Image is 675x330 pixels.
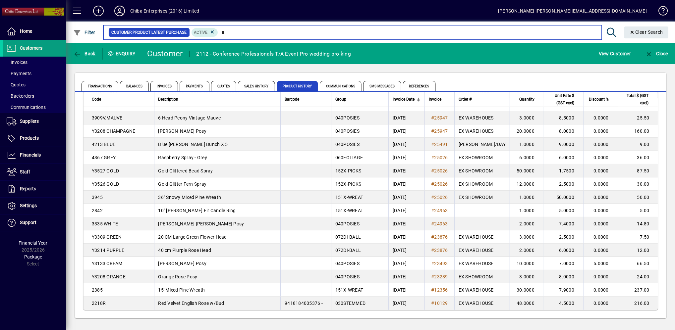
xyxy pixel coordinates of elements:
td: 3.0000 [510,230,544,244]
td: 30.0000 [510,283,544,297]
td: 0.0000 [584,270,618,283]
td: 0.0000 [584,217,618,230]
a: Invoices [3,57,66,68]
span: 6 Head Peony Vintage Mauve [158,115,221,120]
span: 20 CM Large Green Flower Head [158,234,227,240]
span: # [431,234,434,240]
span: 10129 [434,301,448,306]
span: # [431,115,434,120]
a: #25026 [429,180,450,188]
span: Invoices [7,60,28,65]
td: EX WAREHOUES [454,111,510,124]
td: 0.0000 [584,164,618,177]
app-page-header-button: Close enquiry [638,48,675,60]
span: 36" Snowy Mixed Pine Wreath [158,195,221,200]
div: Order # [459,96,506,103]
span: Blue [PERSON_NAME] Bunch X 5 [158,142,228,147]
span: Raspberry Spray - Grey [158,155,207,160]
td: EX WAREHOUSE [454,297,510,310]
span: 060FOLIAGE [335,155,363,160]
mat-chip: Product Activation Status: Active [192,28,218,37]
span: 040POSIES [335,221,360,226]
span: 152X-PICKS [335,181,362,187]
button: View Customer [597,48,633,60]
span: Close [645,51,668,56]
span: Gold Glittered Bead Spray [158,168,213,173]
div: Invoice [429,96,450,103]
td: 12.00 [618,244,658,257]
span: 3945 [92,195,103,200]
td: 50.00 [618,191,658,204]
td: 0.0000 [584,124,618,138]
td: 0.0000 [584,297,618,310]
span: [PERSON_NAME] Posy [158,128,207,134]
span: # [431,102,434,107]
td: 48.0000 [510,297,544,310]
span: Y3309 GREEN [92,234,122,240]
span: 4230 MAUVE PINK [92,102,132,107]
span: Gold Glitter Fern Spray [158,181,207,187]
span: 25026 [434,168,448,173]
div: Invoice Date [393,96,421,103]
span: Y3208 ORANGE [92,274,126,279]
span: 3909V.MAUVE [92,115,123,120]
span: # [431,128,434,134]
span: Back [73,51,95,56]
span: Payments [7,71,31,76]
a: #10129 [429,300,450,307]
button: Profile [109,5,130,17]
td: 4.5000 [544,297,584,310]
span: 152X-PICKS [335,168,362,173]
span: # [431,195,434,200]
td: 25.50 [618,111,658,124]
span: Code [92,96,101,103]
span: 2385 [92,287,103,293]
a: Financials [3,147,66,164]
span: Discount % [589,96,609,103]
span: 2218R [92,301,106,306]
span: Y3527 GOLD [92,168,119,173]
span: 040POSIES [335,261,360,266]
a: Settings [3,198,66,214]
span: Staff [20,169,30,174]
td: 7.9000 [544,283,584,297]
td: [DATE] [388,204,424,217]
span: 040POSIES [335,115,360,120]
a: Staff [3,164,66,180]
a: #23493 [429,260,450,267]
span: SMS Messages [363,81,401,91]
td: 0.0000 [584,138,618,151]
td: 1.0000 [510,138,544,151]
span: Active [194,30,208,35]
span: Y3133 CREAM [92,261,123,266]
span: 24963 [434,221,448,226]
span: # [431,181,434,187]
span: Group [335,96,346,103]
span: # [431,261,434,266]
td: 8.0000 [544,270,584,283]
span: 25947 [434,128,448,134]
a: #12356 [429,286,450,294]
a: Reports [3,181,66,197]
span: # [431,287,434,293]
td: 0.0000 [584,204,618,217]
button: Clear [624,26,669,38]
td: 30.00 [618,177,658,191]
a: #23876 [429,233,450,241]
span: Y3208 CHAMPAGNE [92,128,136,134]
span: Mauve Pink [PERSON_NAME] [158,102,221,107]
div: Total $ (GST excl) [622,92,654,107]
td: 2.5000 [544,177,584,191]
span: 10" [PERSON_NAME] Fir Candle Ring [158,208,236,213]
div: Unit Rate $ (GST excl) [548,92,580,107]
div: Discount % [588,96,615,103]
a: #25947 [429,127,450,135]
span: Communications [7,105,46,110]
td: 6.0000 [544,244,584,257]
span: 12356 [434,287,448,293]
span: 23876 [434,234,448,240]
td: 7.50 [618,230,658,244]
div: Barcode [285,96,327,103]
span: Unit Rate $ (GST excl) [548,92,574,107]
td: 216.00 [618,297,658,310]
